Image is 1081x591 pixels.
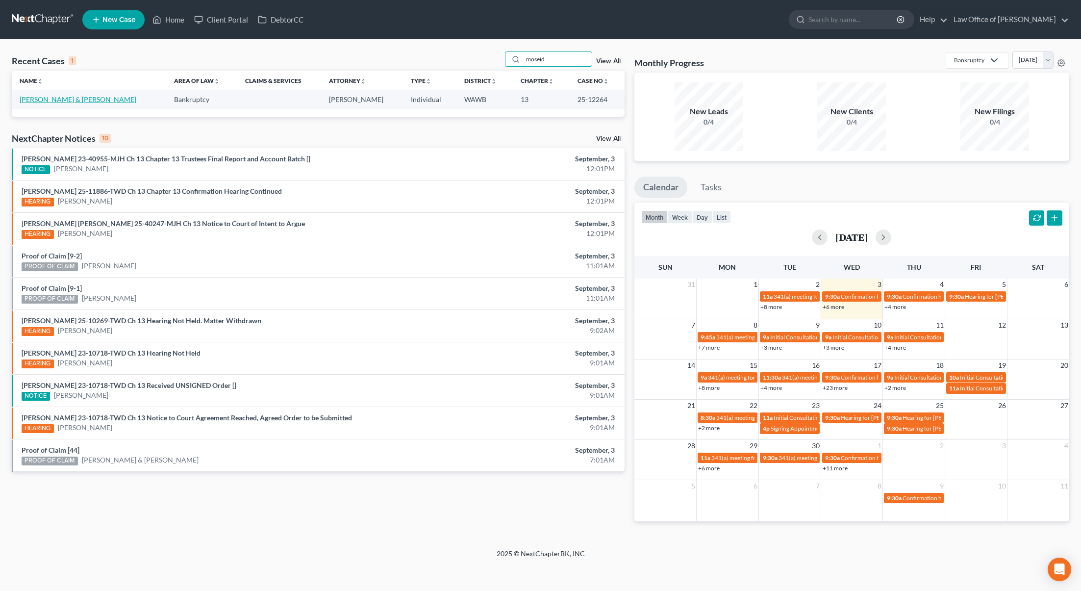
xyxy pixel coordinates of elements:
[939,480,945,492] span: 9
[1059,480,1069,492] span: 11
[596,135,621,142] a: View All
[817,117,886,127] div: 0/4
[825,334,831,341] span: 9a
[513,90,570,108] td: 13
[261,549,820,566] div: 2025 © NextChapterBK, INC
[701,334,715,341] span: 9:45a
[903,293,1014,300] span: Confirmation hearing for [PERSON_NAME]
[22,230,54,239] div: HEARING
[949,374,959,381] span: 10a
[424,164,615,174] div: 12:01PM
[675,117,743,127] div: 0/4
[424,381,615,390] div: September, 3
[698,384,720,391] a: +8 more
[69,56,76,65] div: 1
[949,293,964,300] span: 9:30a
[823,303,844,310] a: +6 more
[22,295,78,304] div: PROOF OF CLAIM
[887,334,893,341] span: 9a
[58,326,112,335] a: [PERSON_NAME]
[329,77,366,84] a: Attorneyunfold_more
[939,279,945,290] span: 4
[763,374,781,381] span: 11:30a
[82,455,199,465] a: [PERSON_NAME] & [PERSON_NAME]
[971,263,981,271] span: Fri
[770,334,855,341] span: Initial Consultation Appointment
[686,279,696,290] span: 31
[54,164,108,174] a: [PERSON_NAME]
[811,440,821,452] span: 30
[815,319,821,331] span: 9
[22,284,82,292] a: Proof of Claim [9-1]
[716,414,863,421] span: 341(a) meeting for [PERSON_NAME] & [PERSON_NAME]
[841,414,969,421] span: Hearing for [PERSON_NAME] & [PERSON_NAME]
[686,440,696,452] span: 28
[166,90,238,108] td: Bankruptcy
[641,210,668,224] button: month
[825,293,840,300] span: 9:30a
[815,279,821,290] span: 2
[58,229,112,238] a: [PERSON_NAME]
[841,374,952,381] span: Confirmation hearing for [PERSON_NAME]
[873,400,882,411] span: 24
[102,16,135,24] span: New Case
[22,457,78,465] div: PROOF OF CLAIM
[763,334,769,341] span: 9a
[237,71,321,90] th: Claims & Services
[877,440,882,452] span: 1
[424,326,615,335] div: 9:02AM
[887,414,902,421] span: 9:30a
[811,360,821,371] span: 16
[808,10,898,28] input: Search by name...
[411,77,431,84] a: Typeunfold_more
[823,344,844,351] a: +3 more
[873,360,882,371] span: 17
[690,319,696,331] span: 7
[825,414,840,421] span: 9:30a
[424,390,615,400] div: 9:01AM
[825,374,840,381] span: 9:30a
[811,400,821,411] span: 23
[701,454,710,462] span: 11a
[698,424,720,432] a: +2 more
[189,11,253,28] a: Client Portal
[464,77,497,84] a: Districtunfold_more
[887,374,893,381] span: 9a
[763,293,773,300] span: 11a
[965,293,1041,300] span: Hearing for [PERSON_NAME]
[960,117,1029,127] div: 0/4
[997,400,1007,411] span: 26
[753,279,758,290] span: 1
[174,77,220,84] a: Area of Lawunfold_more
[424,348,615,358] div: September, 3
[22,327,54,336] div: HEARING
[701,414,715,421] span: 8:30a
[424,358,615,368] div: 9:01AM
[873,319,882,331] span: 10
[841,454,1004,462] span: Confirmation hearing for [PERSON_NAME] & [PERSON_NAME]
[771,425,825,432] span: Signing Appointment
[935,400,945,411] span: 25
[424,413,615,423] div: September, 3
[22,316,261,325] a: [PERSON_NAME] 25-10269-TWD Ch 13 Hearing Not Held. Matter Withdrawn
[668,210,692,224] button: week
[884,384,906,391] a: +2 more
[823,464,848,472] a: +11 more
[1032,263,1044,271] span: Sat
[763,414,773,421] span: 11a
[949,11,1069,28] a: Law Office of [PERSON_NAME]
[774,293,868,300] span: 341(a) meeting for [PERSON_NAME]
[779,454,873,462] span: 341(a) meeting for [PERSON_NAME]
[887,425,902,432] span: 9:30a
[825,454,840,462] span: 9:30a
[997,319,1007,331] span: 12
[37,78,43,84] i: unfold_more
[424,283,615,293] div: September, 3
[424,261,615,271] div: 11:01AM
[22,349,201,357] a: [PERSON_NAME] 23-10718-TWD Ch 13 Hearing Not Held
[884,344,906,351] a: +4 more
[403,90,456,108] td: Individual
[701,374,707,381] span: 9a
[749,440,758,452] span: 29
[877,279,882,290] span: 3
